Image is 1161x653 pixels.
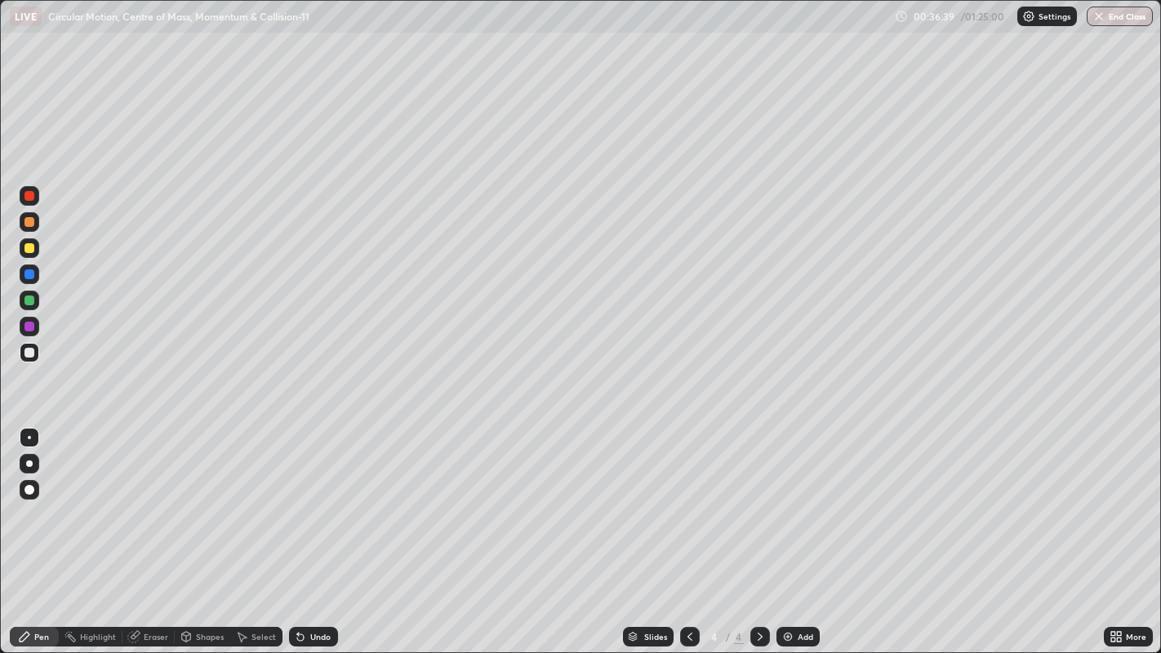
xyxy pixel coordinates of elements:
[15,10,37,23] p: LIVE
[798,633,813,641] div: Add
[1126,633,1146,641] div: More
[706,632,723,642] div: 4
[48,10,309,23] p: Circular Motion, Centre of Mass, Momentum & Collision-11
[34,633,49,641] div: Pen
[726,632,731,642] div: /
[1022,10,1035,23] img: class-settings-icons
[734,629,744,644] div: 4
[251,633,276,641] div: Select
[1092,10,1105,23] img: end-class-cross
[644,633,667,641] div: Slides
[1087,7,1153,26] button: End Class
[781,630,794,643] img: add-slide-button
[80,633,116,641] div: Highlight
[144,633,168,641] div: Eraser
[1039,12,1070,20] p: Settings
[310,633,331,641] div: Undo
[196,633,224,641] div: Shapes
